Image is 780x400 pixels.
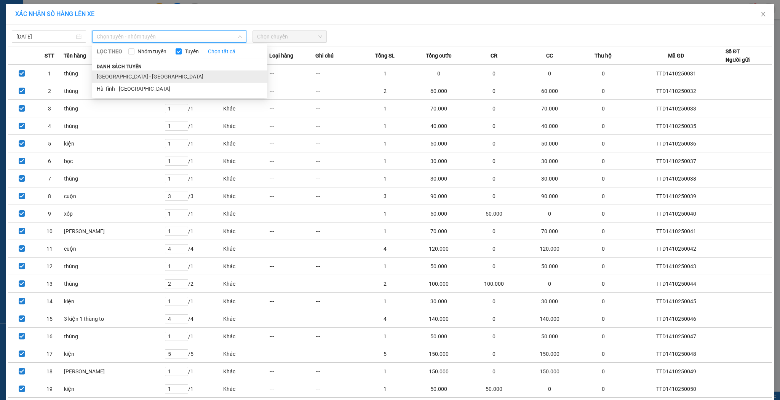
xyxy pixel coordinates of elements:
span: XÁC NHẬN SỐ HÀNG LÊN XE [15,10,94,18]
td: Khác [223,345,269,363]
td: 0 [469,100,519,117]
td: TTD1410250049 [627,363,726,380]
span: CR [491,51,497,60]
td: --- [269,100,316,117]
td: / 1 [165,100,223,117]
td: 50.000 [469,205,519,222]
span: CC [546,51,553,60]
td: 0 [469,310,519,328]
td: / 4 [165,310,223,328]
td: --- [269,222,316,240]
td: xốp [64,205,165,222]
td: 0 [469,187,519,205]
td: 0 [469,293,519,310]
td: 0 [580,345,627,363]
td: 17 [36,345,64,363]
td: 30.000 [519,152,580,170]
td: / 1 [165,380,223,398]
td: 1 [362,135,408,152]
td: TTD1410250048 [627,345,726,363]
td: 0 [580,258,627,275]
span: Tổng SL [375,51,395,60]
li: [GEOGRAPHIC_DATA] - [GEOGRAPHIC_DATA] [92,70,267,83]
td: --- [315,240,362,258]
span: down [238,34,242,39]
span: Mã GD [668,51,684,60]
td: 0 [519,275,580,293]
td: 0 [580,275,627,293]
td: 0 [580,380,627,398]
td: Khác [223,187,269,205]
td: Khác [223,152,269,170]
td: 16 [36,328,64,345]
td: --- [315,380,362,398]
td: thùng [64,65,165,82]
td: --- [315,135,362,152]
td: 100.000 [469,275,519,293]
td: 14 [36,293,64,310]
td: / 1 [165,170,223,187]
td: 11 [36,240,64,258]
td: kiện [64,345,165,363]
td: 30.000 [519,293,580,310]
td: 0 [580,187,627,205]
td: 9 [36,205,64,222]
span: Tên hàng [64,51,86,60]
td: / 2 [165,275,223,293]
td: 0 [469,328,519,345]
td: 0 [469,363,519,380]
span: close [760,11,766,17]
td: 0 [469,117,519,135]
td: 8 [36,187,64,205]
td: 1 [362,100,408,117]
td: Khác [223,258,269,275]
td: kiện [64,293,165,310]
td: bọc [64,152,165,170]
td: [PERSON_NAME] [64,363,165,380]
td: / 4 [165,240,223,258]
td: --- [315,205,362,222]
span: LỌC THEO [97,47,122,56]
td: --- [315,152,362,170]
td: TTD1410250044 [627,275,726,293]
td: Khác [223,310,269,328]
span: Nhóm tuyến [134,47,169,56]
td: 0 [519,205,580,222]
td: --- [269,293,316,310]
td: 0 [580,310,627,328]
td: --- [315,100,362,117]
td: --- [269,187,316,205]
td: thùng [64,170,165,187]
td: TTD1410250033 [627,100,726,117]
td: 0 [519,380,580,398]
td: 0 [580,82,627,100]
td: --- [315,117,362,135]
td: TTD1410250039 [627,187,726,205]
td: 4 [36,117,64,135]
td: 7 [36,170,64,187]
td: / 1 [165,258,223,275]
td: TTD1410250045 [627,293,726,310]
td: --- [315,328,362,345]
td: cuộn [64,187,165,205]
td: Khác [223,293,269,310]
span: Tuyến [182,47,202,56]
td: 1 [362,65,408,82]
td: 10 [36,222,64,240]
td: 0 [469,170,519,187]
td: 0 [580,205,627,222]
td: 0 [580,100,627,117]
td: 70.000 [408,222,469,240]
td: thùng [64,82,165,100]
td: TTD1410250037 [627,152,726,170]
td: --- [315,345,362,363]
td: [PERSON_NAME] [64,222,165,240]
td: / 3 [165,187,223,205]
td: --- [269,275,316,293]
td: 4 [362,310,408,328]
span: Loại hàng [269,51,293,60]
td: 0 [580,135,627,152]
td: 1 [362,152,408,170]
li: Hà Tĩnh - [GEOGRAPHIC_DATA] [92,83,267,95]
td: 0 [469,82,519,100]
